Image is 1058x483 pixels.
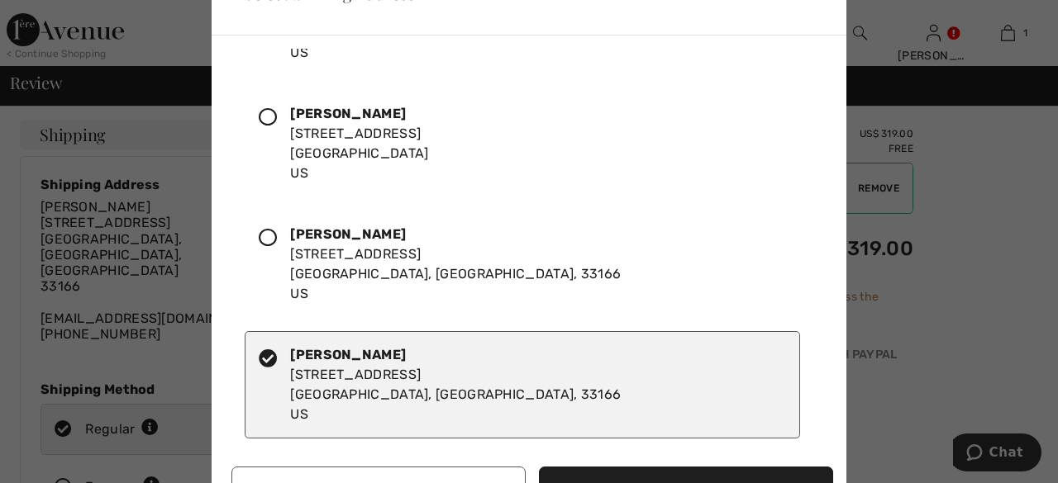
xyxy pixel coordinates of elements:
strong: [PERSON_NAME] [290,106,406,121]
strong: [PERSON_NAME] [290,347,406,362]
div: [STREET_ADDRESS] [GEOGRAPHIC_DATA], [GEOGRAPHIC_DATA], 33166 US [290,225,621,304]
div: [STREET_ADDRESS] [GEOGRAPHIC_DATA] US [290,104,428,183]
div: [STREET_ADDRESS] [GEOGRAPHIC_DATA], [GEOGRAPHIC_DATA], 33166 US [290,345,621,424]
span: Chat [36,12,70,26]
strong: [PERSON_NAME] [290,226,406,242]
